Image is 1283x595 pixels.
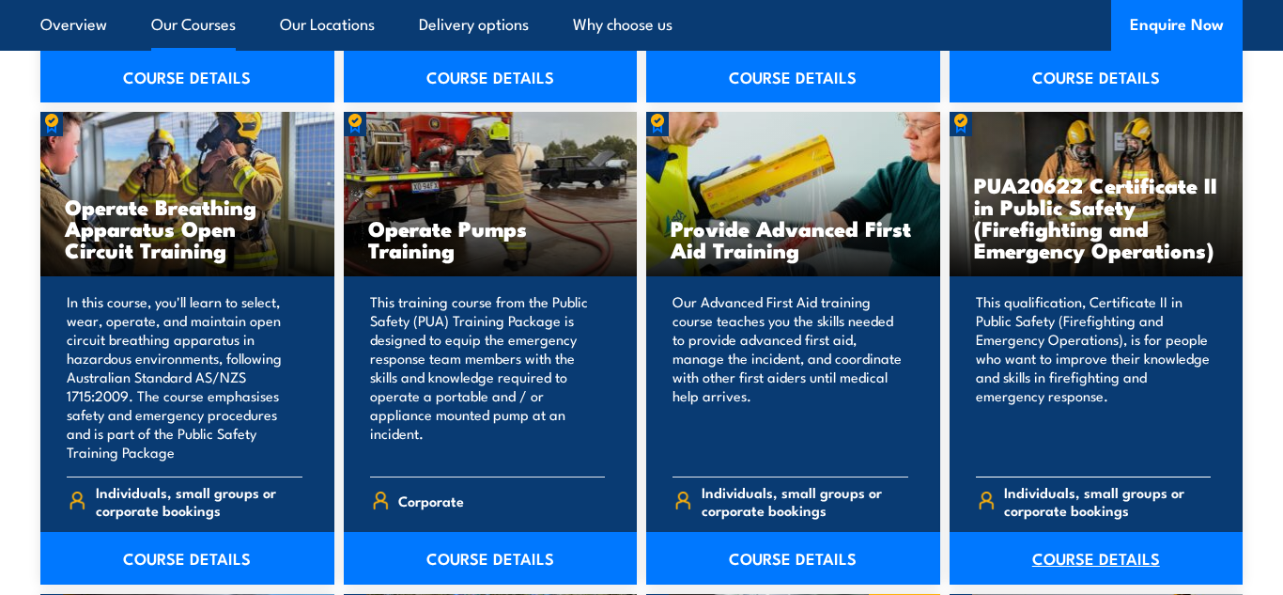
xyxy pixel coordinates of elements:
[67,292,302,462] p: In this course, you'll learn to select, wear, operate, and maintain open circuit breathing appara...
[1004,483,1211,519] span: Individuals, small groups or corporate bookings
[950,532,1244,585] a: COURSE DETAILS
[950,50,1244,102] a: COURSE DETAILS
[646,50,940,102] a: COURSE DETAILS
[672,292,908,462] p: Our Advanced First Aid training course teaches you the skills needed to provide advanced first ai...
[344,532,638,585] a: COURSE DETAILS
[40,50,334,102] a: COURSE DETAILS
[976,292,1212,462] p: This qualification, Certificate II in Public Safety (Firefighting and Emergency Operations), is f...
[370,292,606,462] p: This training course from the Public Safety (PUA) Training Package is designed to equip the emerg...
[96,483,302,519] span: Individuals, small groups or corporate bookings
[65,196,310,260] h3: Operate Breathing Apparatus Open Circuit Training
[671,217,916,260] h3: Provide Advanced First Aid Training
[974,174,1219,260] h3: PUA20622 Certificate II in Public Safety (Firefighting and Emergency Operations)
[368,217,613,260] h3: Operate Pumps Training
[344,50,638,102] a: COURSE DETAILS
[702,483,908,519] span: Individuals, small groups or corporate bookings
[646,532,940,585] a: COURSE DETAILS
[40,532,334,585] a: COURSE DETAILS
[398,486,464,515] span: Corporate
